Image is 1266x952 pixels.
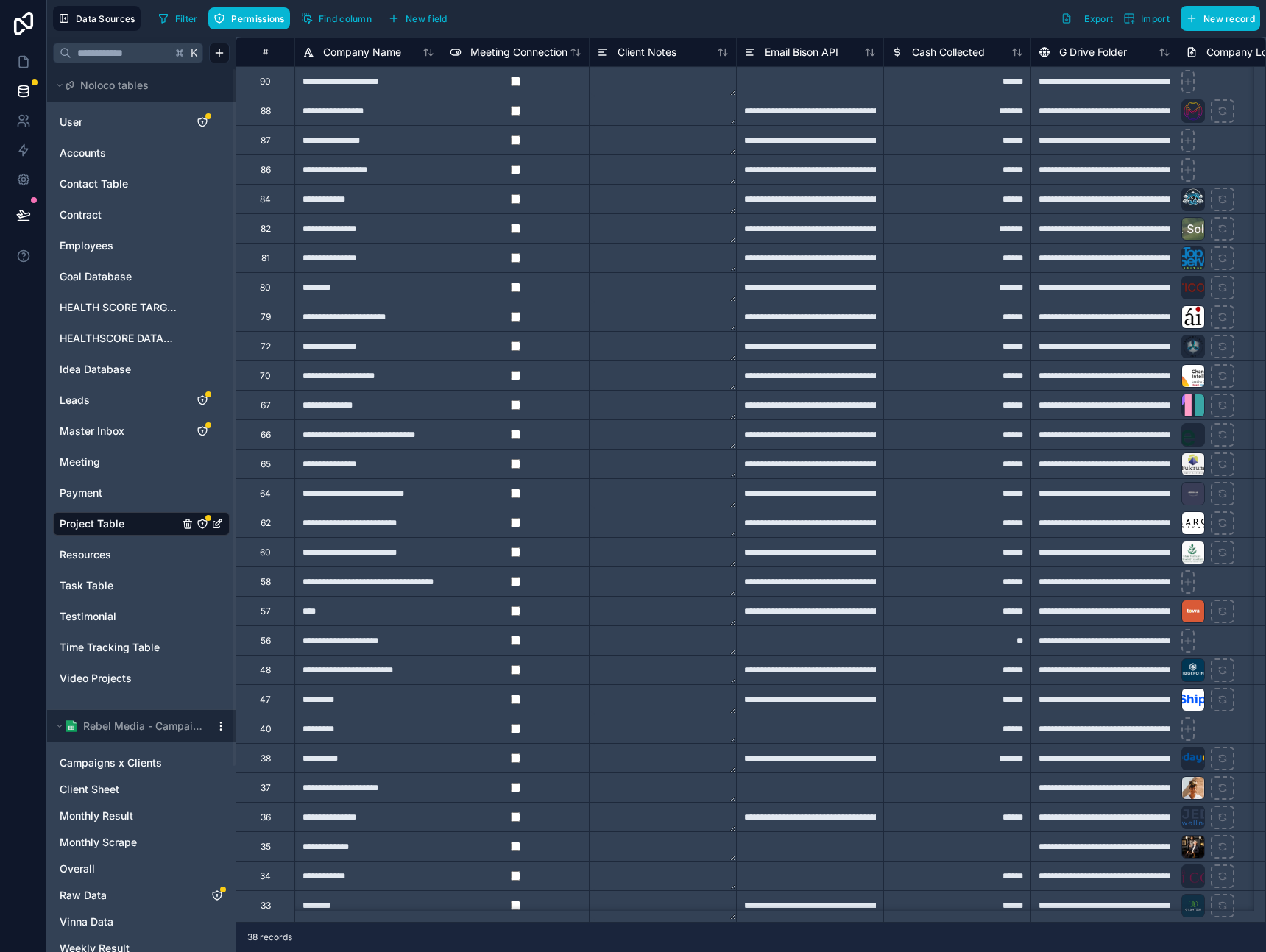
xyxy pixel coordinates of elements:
[60,269,132,284] span: Goal Database
[323,45,401,60] span: Company Name
[261,341,271,352] div: 72
[261,311,271,323] div: 79
[53,110,230,134] div: User
[261,900,271,912] div: 33
[260,664,271,676] div: 48
[260,370,271,382] div: 70
[1059,45,1127,60] span: G Drive Folder
[53,481,230,505] div: Payment
[60,578,113,593] span: Task Table
[260,547,271,558] div: 60
[60,809,194,823] a: Monthly Result
[231,13,284,24] span: Permissions
[261,782,271,794] div: 37
[247,931,292,943] span: 38 records
[247,46,283,57] div: #
[261,164,271,176] div: 86
[912,45,985,60] span: Cash Collected
[60,177,128,191] span: Contact Table
[60,782,119,797] span: Client Sheet
[60,671,132,686] span: Video Projects
[261,135,271,146] div: 87
[53,605,230,628] div: Testimonial
[60,177,179,191] a: Contact Table
[1084,13,1113,24] span: Export
[60,207,102,222] span: Contract
[1055,6,1118,31] button: Export
[53,574,230,597] div: Task Table
[60,835,137,850] span: Monthly Scrape
[60,486,179,500] a: Payment
[260,76,271,88] div: 90
[60,393,90,408] span: Leads
[53,512,230,536] div: Project Table
[76,13,135,24] span: Data Sources
[60,888,194,903] a: Raw Data
[53,203,230,227] div: Contract
[60,756,194,770] a: Campaigns x Clients
[53,831,230,854] div: Monthly Scrape
[1181,6,1260,31] button: New record
[260,723,272,735] div: 40
[208,7,295,29] a: Permissions
[60,835,194,850] a: Monthly Scrape
[60,146,106,160] span: Accounts
[60,331,179,346] a: HEALTHSCORE DATABASE
[261,252,270,264] div: 81
[53,857,230,881] div: Overall
[60,455,100,469] span: Meeting
[60,424,179,438] a: Master Inbox
[53,6,141,31] button: Data Sources
[175,13,198,24] span: Filter
[60,862,194,876] a: Overall
[261,635,271,647] div: 56
[765,45,838,60] span: Email Bison API
[53,667,230,690] div: Video Projects
[60,238,179,253] a: Employees
[60,914,113,929] span: Vinna Data
[60,269,179,284] a: Goal Database
[261,605,271,617] div: 57
[60,609,116,624] span: Testimonial
[60,640,179,655] a: Time Tracking Table
[60,578,179,593] a: Task Table
[60,547,111,562] span: Resources
[60,424,124,438] span: Master Inbox
[60,455,179,469] a: Meeting
[60,207,179,222] a: Contract
[60,146,179,160] a: Accounts
[261,399,271,411] div: 67
[261,429,271,441] div: 66
[261,517,271,529] div: 62
[1141,13,1170,24] span: Import
[406,13,448,24] span: New field
[260,488,271,500] div: 64
[152,7,203,29] button: Filter
[53,265,230,288] div: Goal Database
[189,48,199,58] span: K
[60,516,124,531] span: Project Table
[319,13,372,24] span: Find column
[60,362,179,377] a: Idea Database
[83,719,202,733] span: Rebel Media - Campaign Analytics
[53,884,230,907] div: Raw Data
[60,516,179,531] a: Project Table
[53,75,221,96] button: Noloco tables
[53,751,230,775] div: Campaigns x Clients
[60,238,113,253] span: Employees
[1175,6,1260,31] a: New record
[80,78,149,93] span: Noloco tables
[60,862,95,876] span: Overall
[260,282,271,294] div: 80
[60,115,82,129] span: User
[66,720,77,732] img: Google Sheets logo
[53,296,230,319] div: HEALTH SCORE TARGET
[261,458,271,470] div: 65
[60,362,131,377] span: Idea Database
[60,914,194,929] a: Vinna Data
[53,778,230,801] div: Client Sheet
[53,234,230,257] div: Employees
[260,193,271,205] div: 84
[60,115,179,129] a: User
